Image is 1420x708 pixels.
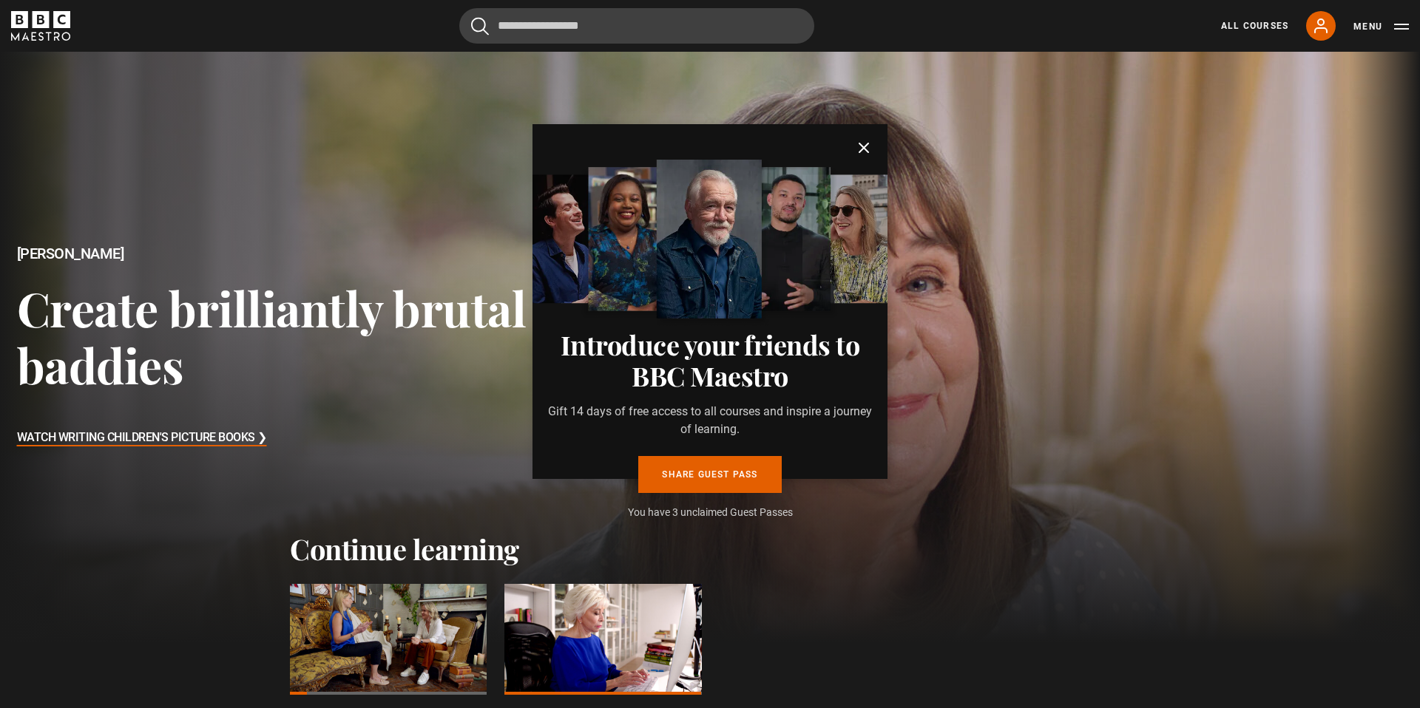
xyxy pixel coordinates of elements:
[17,279,569,394] h3: Create brilliantly brutal baddies
[1353,19,1409,34] button: Toggle navigation
[544,403,876,438] p: Gift 14 days of free access to all courses and inspire a journey of learning.
[471,17,489,35] button: Submit the search query
[544,505,876,520] p: You have 3 unclaimed Guest Passes
[459,8,814,44] input: Search
[17,427,267,449] h3: Watch Writing Children's Picture Books ❯
[544,329,876,391] h3: Introduce your friends to BBC Maestro
[1221,19,1288,33] a: All Courses
[638,456,781,493] a: Share guest pass
[290,532,1130,566] h2: Continue learning
[17,245,569,262] h2: [PERSON_NAME]
[11,11,70,41] svg: BBC Maestro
